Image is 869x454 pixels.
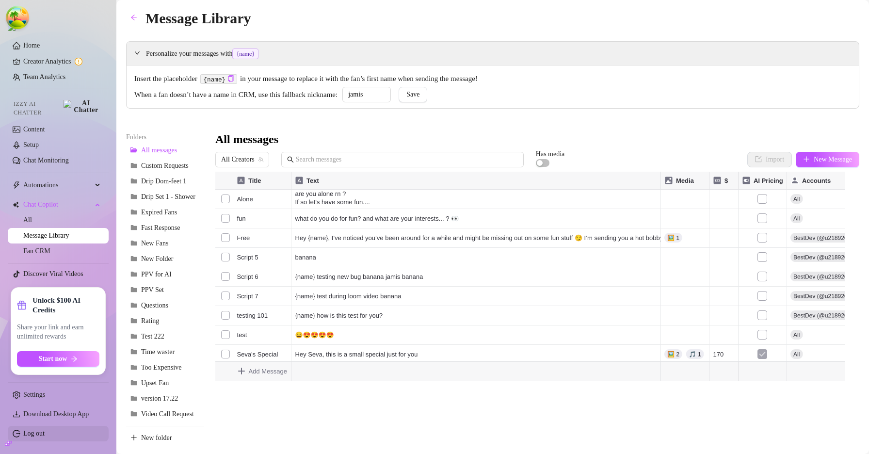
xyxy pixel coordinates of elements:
span: Chat Copilot [23,197,92,212]
button: Fast Response [126,220,204,236]
button: version 17.22 [126,391,204,406]
a: Content [23,126,45,133]
span: Custom Requests [141,162,189,170]
img: AI Chatter [64,100,101,113]
span: folder [130,178,137,184]
span: All Creators [221,152,263,167]
button: Open Tanstack query devtools [8,8,27,27]
span: Questions [141,302,168,309]
span: All messages [141,146,177,154]
button: Time waster [126,344,204,360]
span: New folder [141,434,172,442]
span: folder [130,348,137,355]
article: Message Library [145,7,251,30]
button: New Folder [126,251,204,267]
span: Drip Dom-feet 1 [141,178,186,185]
span: folder [130,364,137,371]
button: Upset Fan [126,375,204,391]
a: Home [23,42,40,49]
span: folder [130,302,137,308]
span: team [258,157,264,162]
span: Save [406,91,419,98]
button: Save [399,87,427,102]
span: Rating [141,317,159,325]
span: folder [130,193,137,200]
button: Too Expensive [126,360,204,375]
button: Custom Requests [126,158,204,174]
strong: Unlock $100 AI Credits [32,295,99,315]
button: New folder [126,430,204,446]
span: folder [130,271,137,277]
span: folder [130,333,137,340]
button: Test 222 [126,329,204,344]
a: Setup [23,141,39,148]
div: Personalize your messages with{name} [127,42,859,65]
span: folder [130,255,137,262]
button: Drip Dom-feet 1 [126,174,204,189]
span: When a fan doesn’t have a name in CRM, use this fallback nickname: [134,89,338,101]
a: Discover Viral Videos [23,270,83,277]
span: folder [130,317,137,324]
h3: All messages [215,132,278,147]
span: Insert the placeholder in your message to replace it with the fan’s first name when sending the m... [134,73,851,85]
span: folder [130,379,137,386]
span: PPV Set [141,286,164,294]
a: Chat Monitoring [23,157,69,164]
span: arrow-left [130,14,137,21]
a: Log out [23,430,45,437]
span: folder [130,240,137,246]
span: build [5,440,12,447]
span: folder [130,209,137,215]
span: {name} [232,49,258,59]
span: arrow-right [71,356,78,362]
article: Folders [126,132,204,143]
span: version 17.22 [141,395,178,403]
span: New Folder [141,255,174,263]
span: folder [130,410,137,417]
span: folder-open [130,146,137,153]
input: Search messages [296,154,518,165]
article: Has media [536,151,564,157]
code: {name} [200,74,237,84]
span: Drip Set 1 - Shower [141,193,195,201]
button: New Message [796,152,859,167]
span: Automations [23,178,92,193]
button: Import [747,152,792,167]
span: folder [130,162,137,169]
span: Share your link and earn unlimited rewards [17,323,99,341]
span: PPV for AI [141,271,172,278]
button: Drip Set 1 - Shower [126,189,204,205]
span: expanded [134,50,140,56]
span: Izzy AI Chatter [14,99,60,118]
span: Fast Response [141,224,180,232]
span: Personalize your messages with [146,49,851,59]
button: Rating [126,313,204,329]
span: download [13,410,20,418]
span: Start now [39,355,67,363]
button: Expired Fans [126,205,204,220]
a: All [23,216,32,224]
span: Test 222 [141,333,164,340]
a: Fan CRM [23,247,50,255]
span: plus [803,156,810,162]
span: gift [17,300,27,310]
button: New Fans [126,236,204,251]
span: folder [130,286,137,293]
button: PPV Set [126,282,204,298]
span: copy [227,75,234,81]
span: Expired Fans [141,209,177,216]
span: thunderbolt [13,181,20,189]
span: folder [130,224,137,231]
span: folder [130,395,137,402]
button: Start nowarrow-right [17,351,99,367]
span: Download Desktop App [23,410,89,418]
span: Upset Fan [141,379,169,387]
button: All messages [126,143,204,158]
span: Video Call Request [141,410,194,418]
button: Questions [126,298,204,313]
a: Settings [23,391,45,398]
span: New Fans [141,240,168,247]
a: Message Library [23,232,69,239]
button: PPV for AI [126,267,204,282]
button: Video Call Request [126,406,204,422]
